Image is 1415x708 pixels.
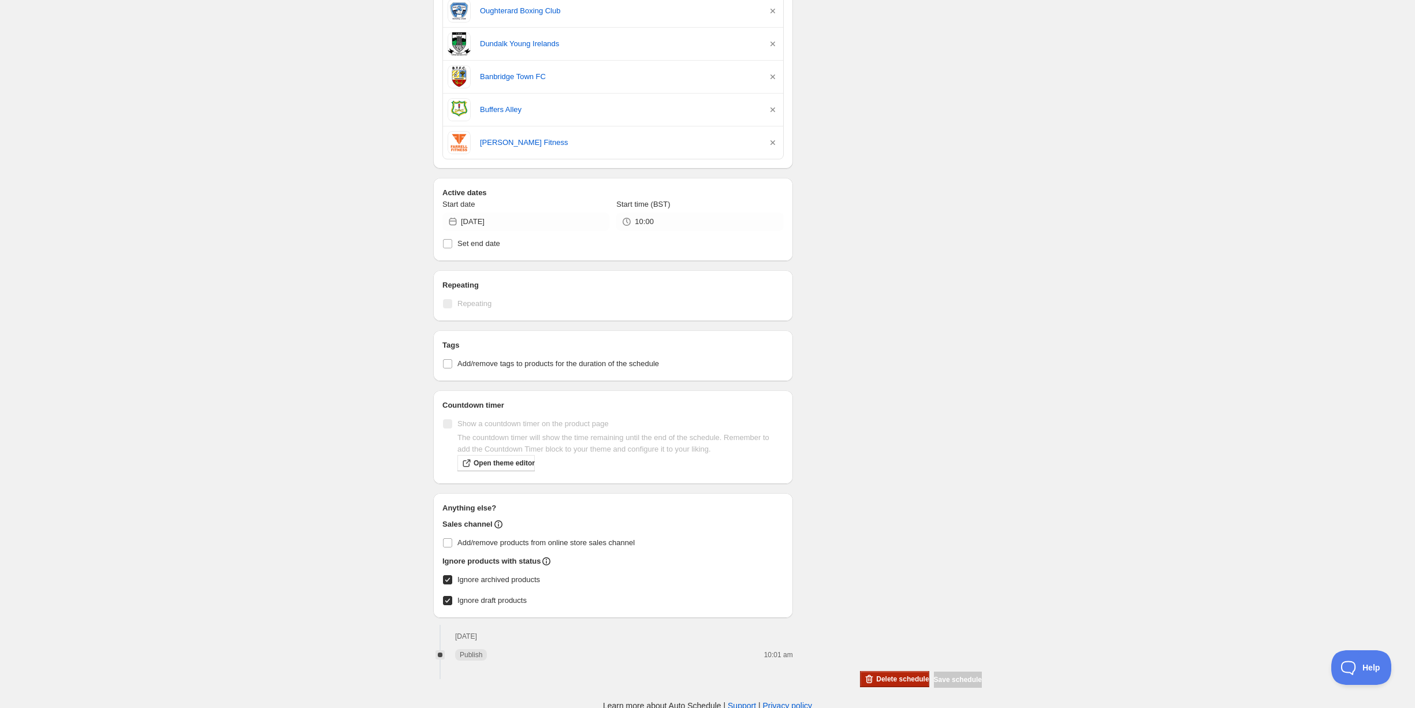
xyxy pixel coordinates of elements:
[460,650,482,659] span: Publish
[442,400,784,411] h2: Countdown timer
[457,239,500,248] span: Set end date
[457,575,540,584] span: Ignore archived products
[741,650,793,659] p: 10:01 am
[457,432,784,455] p: The countdown timer will show the time remaining until the end of the schedule. Remember to add t...
[457,455,535,471] a: Open theme editor
[860,671,929,687] button: Delete schedule
[480,5,758,17] a: Oughterard Boxing Club
[442,519,493,530] h2: Sales channel
[457,538,635,547] span: Add/remove products from online store sales channel
[480,137,758,148] a: [PERSON_NAME] Fitness
[442,556,541,567] h2: Ignore products with status
[457,299,491,308] span: Repeating
[457,359,659,368] span: Add/remove tags to products for the duration of the schedule
[616,200,670,208] span: Start time (BST)
[457,419,609,428] span: Show a countdown timer on the product page
[442,200,475,208] span: Start date
[1331,650,1392,685] iframe: Toggle Customer Support
[876,675,929,684] span: Delete schedule
[474,459,535,468] span: Open theme editor
[442,187,784,199] h2: Active dates
[480,71,758,83] a: Banbridge Town FC
[480,104,758,115] a: Buffers Alley
[442,502,784,514] h2: Anything else?
[455,632,736,641] h2: [DATE]
[457,596,527,605] span: Ignore draft products
[480,38,758,50] a: Dundalk Young Irelands
[442,340,784,351] h2: Tags
[442,280,784,291] h2: Repeating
